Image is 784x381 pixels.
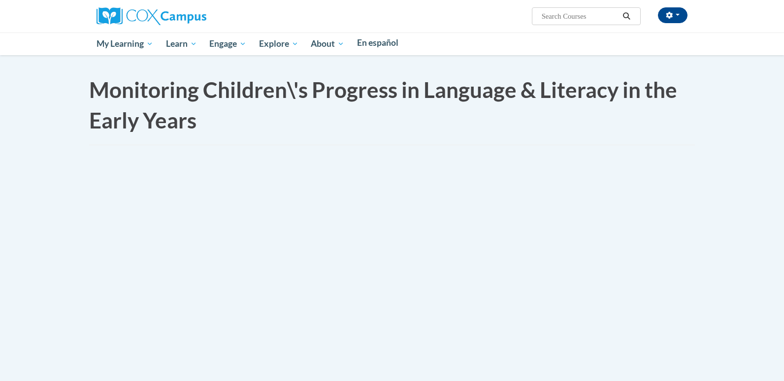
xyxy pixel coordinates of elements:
[160,32,203,55] a: Learn
[259,38,298,50] span: Explore
[203,32,253,55] a: Engage
[622,13,631,20] i: 
[82,32,702,55] div: Main menu
[357,37,398,48] span: En español
[209,38,246,50] span: Engage
[253,32,305,55] a: Explore
[166,38,197,50] span: Learn
[351,32,405,53] a: En español
[97,11,206,20] a: Cox Campus
[89,77,677,133] span: Monitoring Children\'s Progress in Language & Literacy in the Early Years
[311,38,344,50] span: About
[658,7,687,23] button: Account Settings
[97,38,153,50] span: My Learning
[620,10,634,22] button: Search
[541,10,620,22] input: Search Courses
[97,7,206,25] img: Cox Campus
[90,32,160,55] a: My Learning
[305,32,351,55] a: About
